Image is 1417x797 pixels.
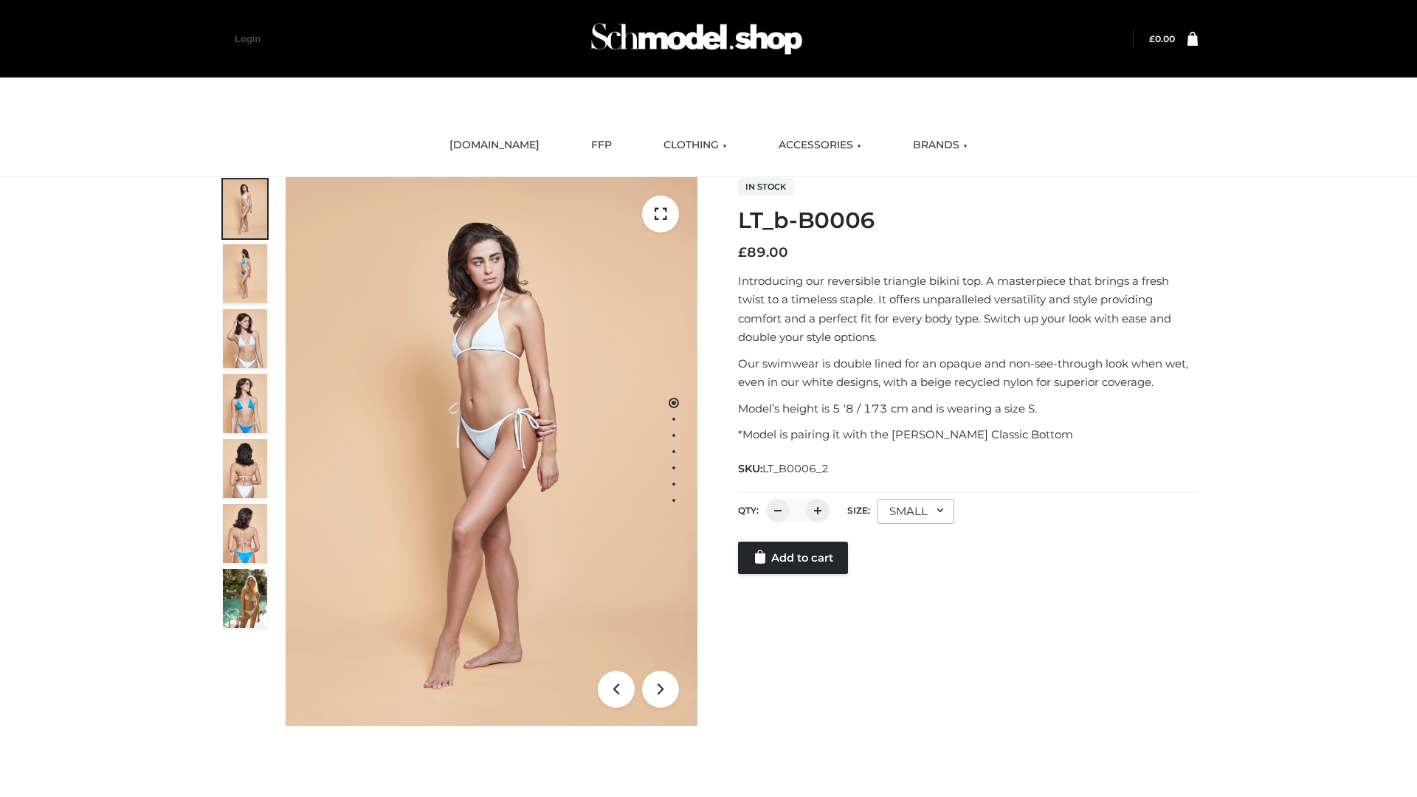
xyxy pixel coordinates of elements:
[878,499,954,524] div: SMALL
[1149,33,1155,44] span: £
[738,244,747,261] span: £
[738,207,1198,234] h1: LT_b-B0006
[738,425,1198,444] p: *Model is pairing it with the [PERSON_NAME] Classic Bottom
[1149,33,1175,44] a: £0.00
[652,129,738,162] a: CLOTHING
[738,178,793,196] span: In stock
[738,505,759,516] label: QTY:
[738,399,1198,418] p: Model’s height is 5 ‘8 / 173 cm and is wearing a size S.
[223,244,267,303] img: ArielClassicBikiniTop_CloudNine_AzureSky_OW114ECO_2-scaled.jpg
[738,460,830,477] span: SKU:
[768,129,872,162] a: ACCESSORIES
[738,354,1198,392] p: Our swimwear is double lined for an opaque and non-see-through look when wet, even in our white d...
[738,542,848,574] a: Add to cart
[223,439,267,498] img: ArielClassicBikiniTop_CloudNine_AzureSky_OW114ECO_7-scaled.jpg
[235,33,261,44] a: Login
[580,129,623,162] a: FFP
[223,179,267,238] img: ArielClassicBikiniTop_CloudNine_AzureSky_OW114ECO_1-scaled.jpg
[223,569,267,628] img: Arieltop_CloudNine_AzureSky2.jpg
[586,10,807,68] img: Schmodel Admin 964
[847,505,870,516] label: Size:
[223,309,267,368] img: ArielClassicBikiniTop_CloudNine_AzureSky_OW114ECO_3-scaled.jpg
[223,374,267,433] img: ArielClassicBikiniTop_CloudNine_AzureSky_OW114ECO_4-scaled.jpg
[438,129,551,162] a: [DOMAIN_NAME]
[738,244,788,261] bdi: 89.00
[738,272,1198,347] p: Introducing our reversible triangle bikini top. A masterpiece that brings a fresh twist to a time...
[762,462,829,475] span: LT_B0006_2
[1149,33,1175,44] bdi: 0.00
[286,177,697,726] img: LT_b-B0006
[902,129,979,162] a: BRANDS
[223,504,267,563] img: ArielClassicBikiniTop_CloudNine_AzureSky_OW114ECO_8-scaled.jpg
